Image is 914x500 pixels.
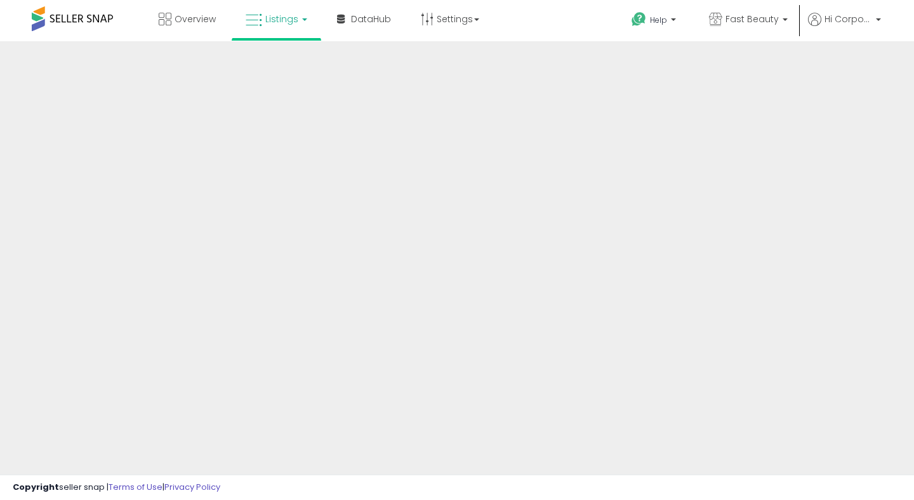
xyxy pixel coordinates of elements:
a: Help [621,2,689,41]
span: Fast Beauty [725,13,779,25]
span: Hi Corporate [825,13,872,25]
span: Listings [265,13,298,25]
a: Terms of Use [109,481,162,493]
i: Get Help [631,11,647,27]
span: Overview [175,13,216,25]
strong: Copyright [13,481,59,493]
a: Privacy Policy [164,481,220,493]
span: DataHub [351,13,391,25]
div: seller snap | | [13,482,220,494]
span: Help [650,15,667,25]
a: Hi Corporate [808,13,881,41]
